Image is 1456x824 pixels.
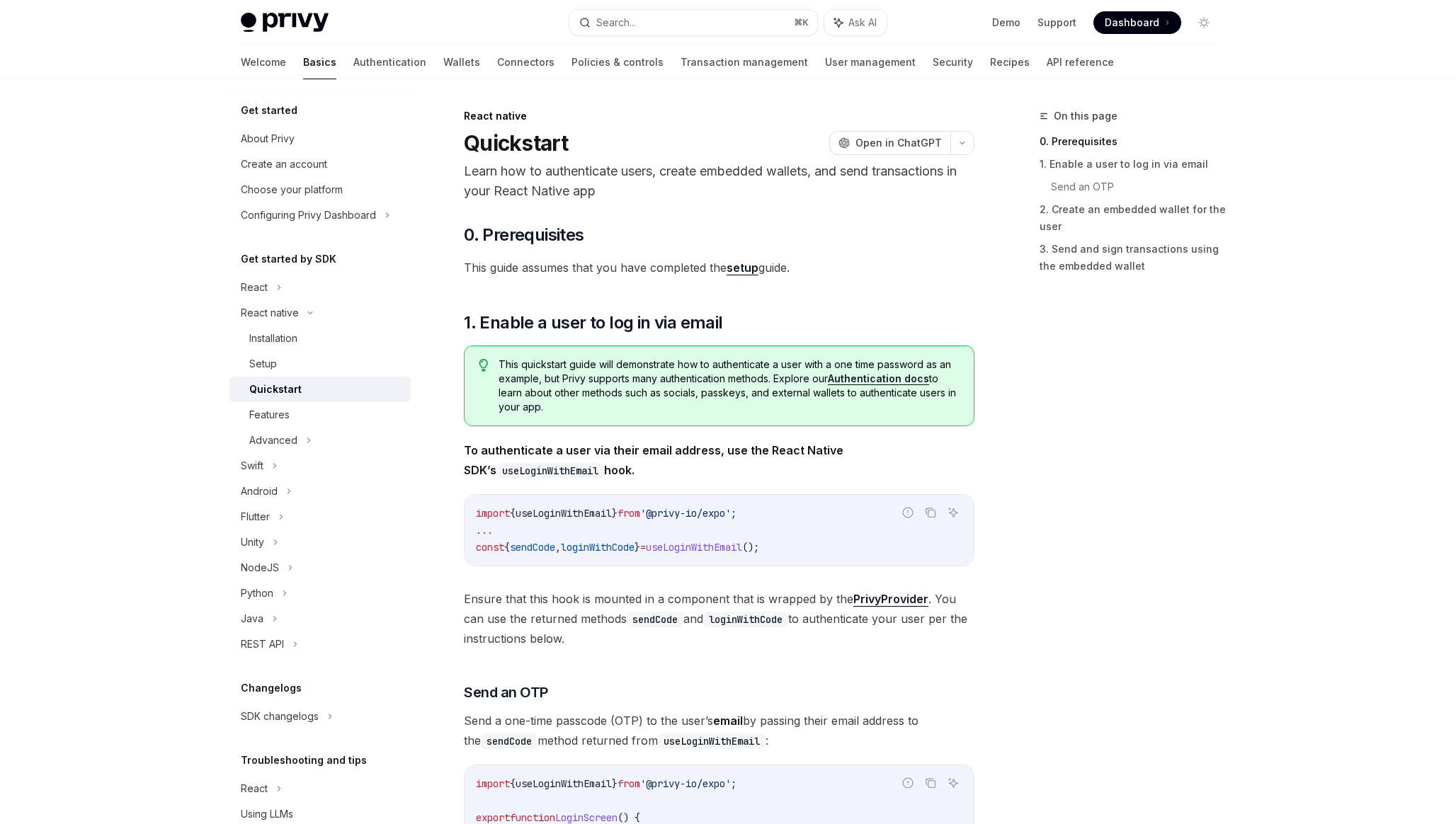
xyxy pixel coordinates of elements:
a: Wallets [443,45,480,79]
button: Toggle dark mode [1193,11,1215,34]
span: loginWithCode [561,541,635,554]
span: ⌘ K [794,17,809,28]
a: 3. Send and sign transactions using the embedded wallet [1040,238,1227,277]
a: Demo [992,16,1020,30]
span: ; [731,777,736,790]
div: Flutter [241,508,270,525]
span: Open in ChatGPT [855,136,942,150]
a: setup [727,261,758,275]
div: Swift [241,457,263,474]
div: React native [464,109,974,123]
a: Create an account [229,151,411,177]
span: from [618,507,640,520]
p: Learn how to authenticate users, create embedded wallets, and send transactions in your React Nat... [464,161,974,201]
div: Installation [249,330,297,347]
a: Security [933,45,973,79]
div: Advanced [249,432,297,449]
a: 2. Create an embedded wallet for the user [1040,198,1227,238]
button: Report incorrect code [899,774,917,792]
div: Create an account [241,156,327,173]
strong: email [713,714,743,728]
a: User management [825,45,916,79]
button: Open in ChatGPT [829,131,950,155]
span: 1. Enable a user to log in via email [464,311,722,334]
button: Copy the contents from the code block [921,774,940,792]
a: Policies & controls [571,45,664,79]
a: About Privy [229,126,411,151]
span: '@privy-io/expo' [640,777,731,790]
span: } [612,777,618,790]
h5: Changelogs [241,680,302,697]
div: Python [241,585,273,602]
span: = [640,541,646,554]
div: About Privy [241,130,295,147]
div: React native [241,304,299,321]
button: Search...⌘K [569,10,817,35]
a: Installation [229,326,411,351]
code: sendCode [627,612,683,627]
a: 1. Enable a user to log in via email [1040,153,1227,176]
span: { [510,507,516,520]
span: import [476,777,510,790]
span: useLoginWithEmail [516,777,612,790]
span: Send an OTP [464,682,548,702]
a: Welcome [241,45,286,79]
button: Ask AI [824,10,887,35]
span: , [555,541,561,554]
div: Unity [241,534,264,551]
strong: To authenticate a user via their email address, use the React Native SDK’s hook. [464,443,843,477]
span: Dashboard [1105,16,1159,30]
svg: Tip [479,359,489,372]
a: Authentication docs [828,372,929,385]
a: Recipes [990,45,1030,79]
a: Quickstart [229,377,411,402]
a: Features [229,402,411,428]
span: const [476,541,504,554]
span: LoginScreen [555,811,618,824]
div: Android [241,483,278,500]
span: () { [618,811,640,824]
span: ; [731,507,736,520]
div: Search... [596,14,636,31]
span: { [504,541,510,554]
span: Send a one-time passcode (OTP) to the user’s by passing their email address to the method returne... [464,711,974,750]
h5: Troubleshooting and tips [241,752,367,769]
span: Ensure that this hook is mounted in a component that is wrapped by the . You can use the returned... [464,589,974,648]
div: Quickstart [249,381,302,398]
img: light logo [241,13,329,33]
span: On this page [1054,108,1117,125]
div: Configuring Privy Dashboard [241,207,376,224]
code: sendCode [481,733,538,749]
span: This quickstart guide will demonstrate how to authenticate a user with a one time password as an ... [499,357,960,414]
div: Features [249,406,290,423]
a: Support [1037,16,1076,30]
span: useLoginWithEmail [646,541,742,554]
button: Copy the contents from the code block [921,503,940,522]
span: } [635,541,640,554]
a: Basics [303,45,336,79]
span: } [612,507,618,520]
span: This guide assumes that you have completed the guide. [464,258,974,277]
a: Authentication [353,45,426,79]
span: { [510,777,516,790]
span: Ask AI [848,16,877,30]
span: function [510,811,555,824]
div: Choose your platform [241,181,343,198]
span: sendCode [510,541,555,554]
h5: Get started [241,102,297,119]
div: NodeJS [241,559,279,576]
span: (); [742,541,759,554]
a: Transaction management [681,45,808,79]
a: Choose your platform [229,177,411,202]
a: 0. Prerequisites [1040,130,1227,153]
h1: Quickstart [464,130,569,156]
span: 0. Prerequisites [464,224,584,246]
a: Setup [229,351,411,377]
a: Send an OTP [1051,176,1227,198]
a: PrivyProvider [853,592,928,607]
code: loginWithCode [703,612,788,627]
div: Java [241,610,263,627]
span: from [618,777,640,790]
div: Setup [249,355,277,372]
a: API reference [1047,45,1114,79]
